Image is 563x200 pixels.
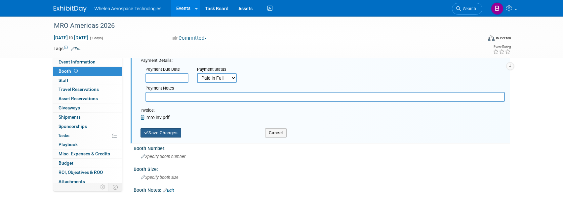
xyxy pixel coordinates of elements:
div: Booth Notes: [134,185,510,194]
span: mro inv.pdf [146,115,170,120]
td: Toggle Event Tabs [108,183,122,191]
span: Asset Reservations [59,96,98,101]
div: In-Person [496,36,511,41]
a: Staff [53,76,122,85]
span: Sponsorships [59,124,87,129]
span: Specify booth number [141,154,185,159]
span: [DATE] [DATE] [54,35,88,41]
a: Edit [163,188,174,193]
button: Committed [170,35,210,42]
div: Payment Status [197,66,241,73]
div: Event Rating [493,45,511,49]
button: Cancel [265,128,287,138]
div: Booth Size: [134,164,510,173]
span: Shipments [59,114,81,120]
img: Bree Wheeler [491,2,503,15]
span: Giveaways [59,105,80,110]
span: (3 days) [89,36,103,40]
a: Remove Attachment [141,115,146,120]
a: ROI, Objectives & ROO [53,168,122,177]
span: Misc. Expenses & Credits [59,151,110,156]
img: Format-Inperson.png [488,35,495,41]
a: Edit [71,47,82,51]
img: ExhibitDay [54,6,87,12]
span: Travel Reservations [59,87,99,92]
div: Payment Details: [141,56,505,64]
div: Payment Notes [145,85,505,92]
a: Booth [53,67,122,76]
a: Event Information [53,58,122,66]
span: Playbook [59,142,78,147]
span: Budget [59,160,73,166]
div: Booth Number: [134,143,510,152]
button: Save Changes [141,128,181,138]
td: Tags [54,45,82,52]
a: Asset Reservations [53,94,122,103]
div: Payment Due Date [145,66,187,73]
span: ROI, Objectives & ROO [59,170,103,175]
a: Budget [53,159,122,168]
a: Search [452,3,482,15]
a: Playbook [53,140,122,149]
span: Search [461,6,476,11]
span: Specify booth size [141,175,179,180]
span: Booth [59,68,79,74]
a: Travel Reservations [53,85,122,94]
span: Tasks [58,133,69,138]
span: Event Information [59,59,96,64]
span: Staff [59,78,68,83]
a: Shipments [53,113,122,122]
td: Personalize Event Tab Strip [97,183,109,191]
span: Whelen Aerospace Technologies [95,6,162,11]
div: MRO Americas 2026 [52,20,472,32]
span: Booth not reserved yet [73,68,79,73]
div: Event Format [443,34,511,44]
span: Attachments [59,179,85,184]
a: Attachments [53,177,122,186]
span: to [68,35,74,40]
a: Sponsorships [53,122,122,131]
a: Giveaways [53,103,122,112]
a: Tasks [53,131,122,140]
div: Invoice: [141,107,170,114]
a: Misc. Expenses & Credits [53,149,122,158]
